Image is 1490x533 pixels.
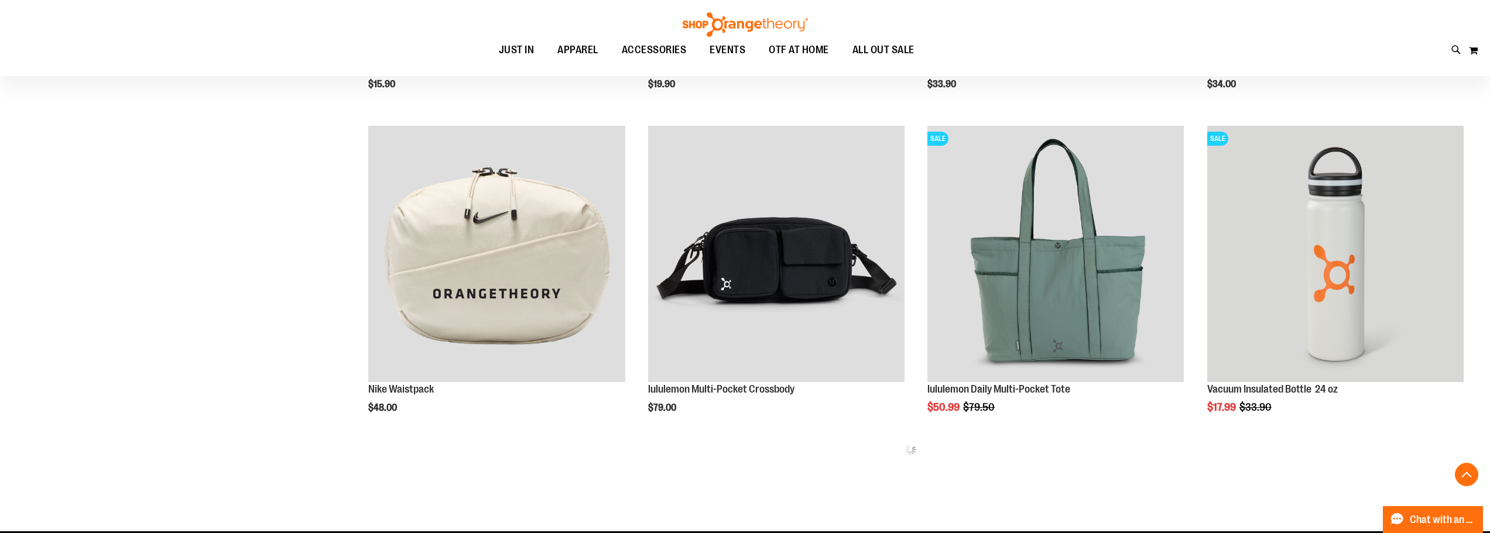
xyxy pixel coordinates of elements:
[1207,383,1338,395] a: Vacuum Insulated Bottle 24 oz
[648,383,794,395] a: lululemon Multi-Pocket Crossbody
[927,383,1070,395] a: lululemon Daily Multi-Pocket Tote
[922,120,1190,443] div: product
[368,403,399,413] span: $48.00
[362,120,631,443] div: product
[1207,126,1464,382] img: Vacuum Insulated Bottle 24 oz
[710,37,745,63] span: EVENTS
[368,383,434,395] a: Nike Waistpack
[368,126,625,384] a: Nike Waistpack
[642,120,910,443] div: product
[557,37,598,63] span: APPAREL
[368,79,397,90] span: $15.90
[1455,463,1478,486] button: Back To Top
[1383,506,1484,533] button: Chat with an Expert
[927,132,948,146] span: SALE
[1207,126,1464,384] a: Vacuum Insulated Bottle 24 ozSALE
[1207,132,1228,146] span: SALE
[1207,401,1238,413] span: $17.99
[1239,401,1273,413] span: $33.90
[681,12,810,37] img: Shop Orangetheory
[648,126,905,382] img: lululemon Multi-Pocket Crossbody
[499,37,535,63] span: JUST IN
[1201,120,1470,443] div: product
[1207,79,1238,90] span: $34.00
[852,37,914,63] span: ALL OUT SALE
[927,126,1184,384] a: lululemon Daily Multi-Pocket ToteSALE
[927,79,958,90] span: $33.90
[622,37,687,63] span: ACCESSORIES
[927,126,1184,382] img: lululemon Daily Multi-Pocket Tote
[648,79,677,90] span: $19.90
[927,401,961,413] span: $50.99
[963,401,996,413] span: $79.50
[648,126,905,384] a: lululemon Multi-Pocket Crossbody
[368,126,625,382] img: Nike Waistpack
[769,37,829,63] span: OTF AT HOME
[1410,514,1476,525] span: Chat with an Expert
[648,403,678,413] span: $79.00
[905,443,916,455] img: ias-spinner.gif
